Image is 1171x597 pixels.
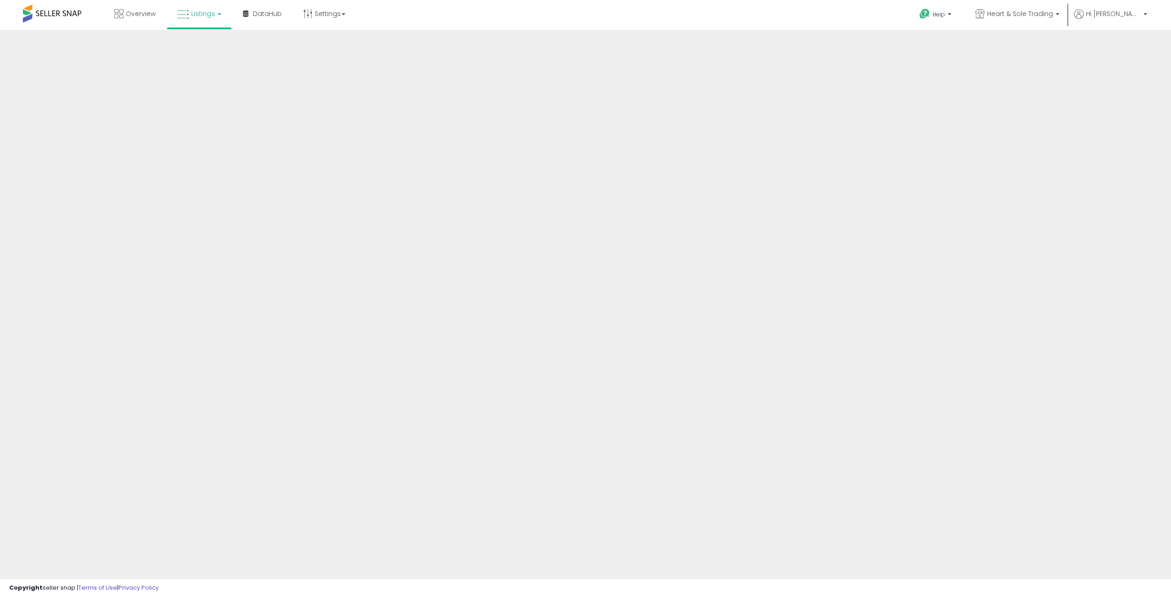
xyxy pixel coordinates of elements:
[1086,9,1141,18] span: Hi [PERSON_NAME]
[933,11,945,18] span: Help
[912,1,961,30] a: Help
[126,9,156,18] span: Overview
[191,9,215,18] span: Listings
[987,9,1053,18] span: Heart & Sole Trading
[919,8,930,20] i: Get Help
[1074,9,1147,30] a: Hi [PERSON_NAME]
[253,9,282,18] span: DataHub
